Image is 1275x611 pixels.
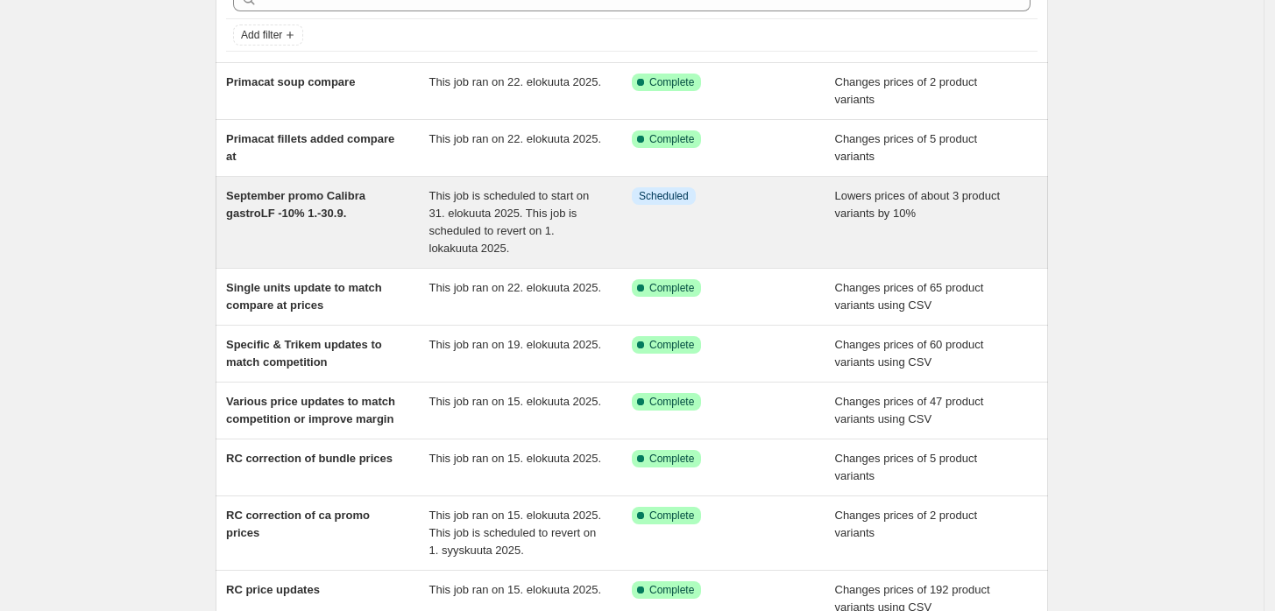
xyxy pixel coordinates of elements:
span: Changes prices of 2 product variants [835,75,978,106]
span: Primacat fillets added compare at [226,132,394,163]
span: Complete [649,509,694,523]
button: Add filter [233,25,303,46]
span: Complete [649,75,694,89]
span: Complete [649,395,694,409]
span: This job ran on 15. elokuuta 2025. [429,583,602,596]
span: Changes prices of 5 product variants [835,132,978,163]
span: Single units update to match compare at prices [226,281,382,312]
span: This job ran on 19. elokuuta 2025. [429,338,602,351]
span: Primacat soup compare [226,75,355,88]
span: This job ran on 22. elokuuta 2025. [429,75,602,88]
span: RC price updates [226,583,320,596]
span: Specific & Trikem updates to match competition [226,338,382,369]
span: This job is scheduled to start on 31. elokuuta 2025. This job is scheduled to revert on 1. lokaku... [429,189,590,255]
span: Complete [649,338,694,352]
span: Changes prices of 60 product variants using CSV [835,338,984,369]
span: September promo Calibra gastroLF -10% 1.-30.9. [226,189,365,220]
span: RC correction of ca promo prices [226,509,370,539]
span: This job ran on 15. elokuuta 2025. [429,452,602,465]
span: This job ran on 22. elokuuta 2025. [429,132,602,145]
span: RC correction of bundle prices [226,452,393,465]
span: Complete [649,583,694,597]
span: Complete [649,452,694,466]
span: Changes prices of 65 product variants using CSV [835,281,984,312]
span: Add filter [241,28,282,42]
span: This job ran on 15. elokuuta 2025. This job is scheduled to revert on 1. syyskuuta 2025. [429,509,602,557]
span: Various price updates to match competition or improve margin [226,395,395,425]
span: Changes prices of 2 product variants [835,509,978,539]
span: Lowers prices of about 3 product variants by 10% [835,189,1001,220]
span: Changes prices of 5 product variants [835,452,978,482]
span: This job ran on 15. elokuuta 2025. [429,395,602,408]
span: Complete [649,132,694,146]
span: Complete [649,281,694,295]
span: Scheduled [639,189,689,203]
span: Changes prices of 47 product variants using CSV [835,395,984,425]
span: This job ran on 22. elokuuta 2025. [429,281,602,294]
